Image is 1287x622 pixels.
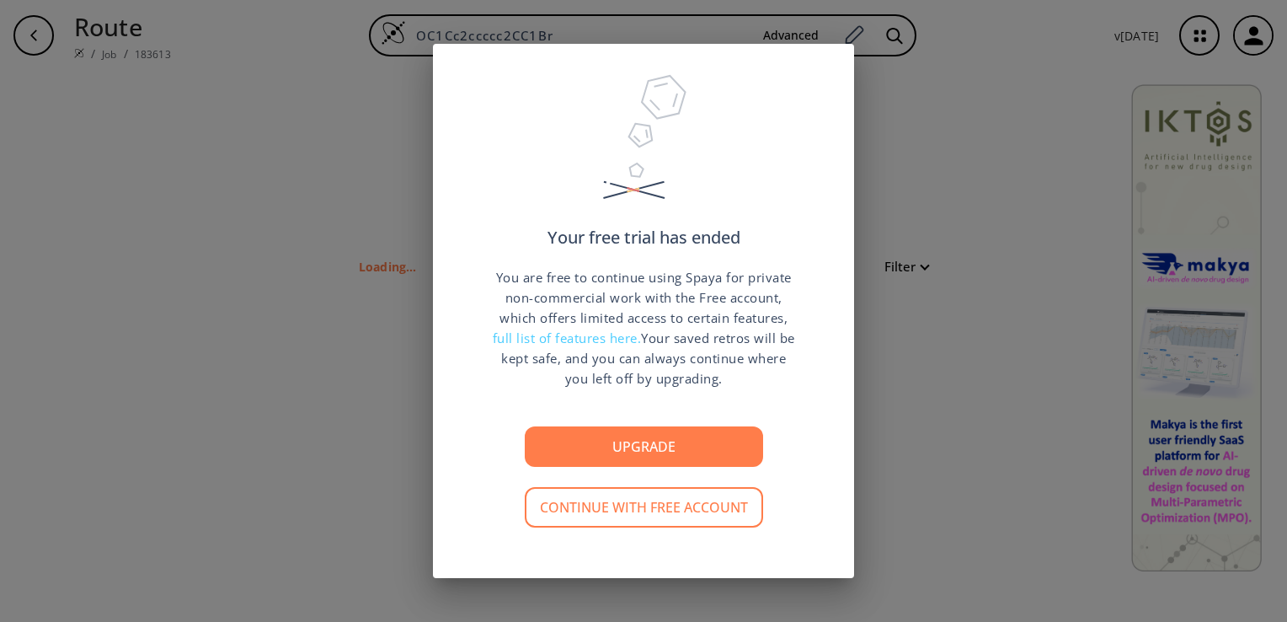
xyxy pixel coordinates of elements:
span: full list of features here. [493,330,642,346]
button: Continue with free account [525,487,763,528]
p: Your free trial has ended [547,229,740,246]
p: You are free to continue using Spaya for private non-commercial work with the Free account, which... [492,267,795,389]
img: Trial Ended [595,69,692,229]
button: Upgrade [525,426,763,467]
